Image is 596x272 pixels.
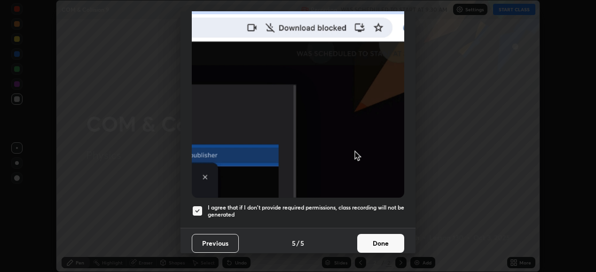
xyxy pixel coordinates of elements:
[357,234,404,253] button: Done
[192,234,239,253] button: Previous
[208,204,404,218] h5: I agree that if I don't provide required permissions, class recording will not be generated
[297,238,299,248] h4: /
[300,238,304,248] h4: 5
[292,238,296,248] h4: 5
